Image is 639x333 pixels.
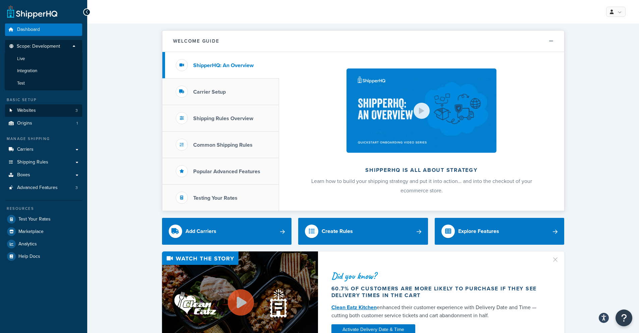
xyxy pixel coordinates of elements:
span: Websites [17,108,36,113]
a: Boxes [5,169,82,181]
a: Origins1 [5,117,82,130]
span: Help Docs [18,254,40,259]
a: Dashboard [5,23,82,36]
div: enhanced their customer experience with Delivery Date and Time — cutting both customer service ti... [331,303,543,320]
span: Scope: Development [17,44,60,49]
h3: Popular Advanced Features [193,169,260,175]
span: Origins [17,121,32,126]
a: Shipping Rules [5,156,82,169]
div: Manage Shipping [5,136,82,142]
div: Explore Features [458,227,499,236]
span: Marketplace [18,229,44,235]
button: Open Resource Center [616,310,632,326]
span: Test Your Rates [18,217,51,222]
li: Websites [5,104,82,117]
a: Analytics [5,238,82,250]
span: 1 [76,121,78,126]
div: Resources [5,206,82,211]
a: Clean Eatz Kitchen [331,303,377,311]
a: Advanced Features3 [5,182,82,194]
li: Live [5,53,83,65]
div: Add Carriers [185,227,216,236]
div: Create Rules [322,227,353,236]
span: Shipping Rules [17,159,48,165]
a: Add Carriers [162,218,292,245]
span: Learn how to build your shipping strategy and put it into action… and into the checkout of your e... [311,177,532,194]
div: 60.7% of customers are more likely to purchase if they see delivery times in the cart [331,285,543,299]
div: Did you know? [331,271,543,281]
span: Carriers [17,147,34,152]
h3: Common Shipping Rules [193,142,253,148]
span: Test [17,81,25,86]
h3: Testing Your Rates [193,195,237,201]
h3: Shipping Rules Overview [193,115,253,122]
li: Integration [5,65,83,77]
h2: ShipperHQ is all about strategy [297,167,546,173]
a: Carriers [5,143,82,156]
span: Advanced Features [17,185,58,191]
h3: Carrier Setup [193,89,226,95]
a: Test Your Rates [5,213,82,225]
a: Create Rules [298,218,428,245]
li: Advanced Features [5,182,82,194]
span: 3 [75,108,78,113]
a: Websites3 [5,104,82,117]
span: Analytics [18,241,37,247]
div: Basic Setup [5,97,82,103]
span: Dashboard [17,27,40,33]
li: Test [5,77,83,90]
span: Integration [17,68,37,74]
span: 3 [75,185,78,191]
img: ShipperHQ is all about strategy [347,68,496,153]
a: Marketplace [5,226,82,238]
a: Help Docs [5,250,82,263]
h3: ShipperHQ: An Overview [193,62,254,68]
span: Live [17,56,25,62]
a: Explore Features [435,218,565,245]
span: Boxes [17,172,30,178]
h2: Welcome Guide [173,39,219,44]
button: Welcome Guide [162,31,564,52]
li: Origins [5,117,82,130]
